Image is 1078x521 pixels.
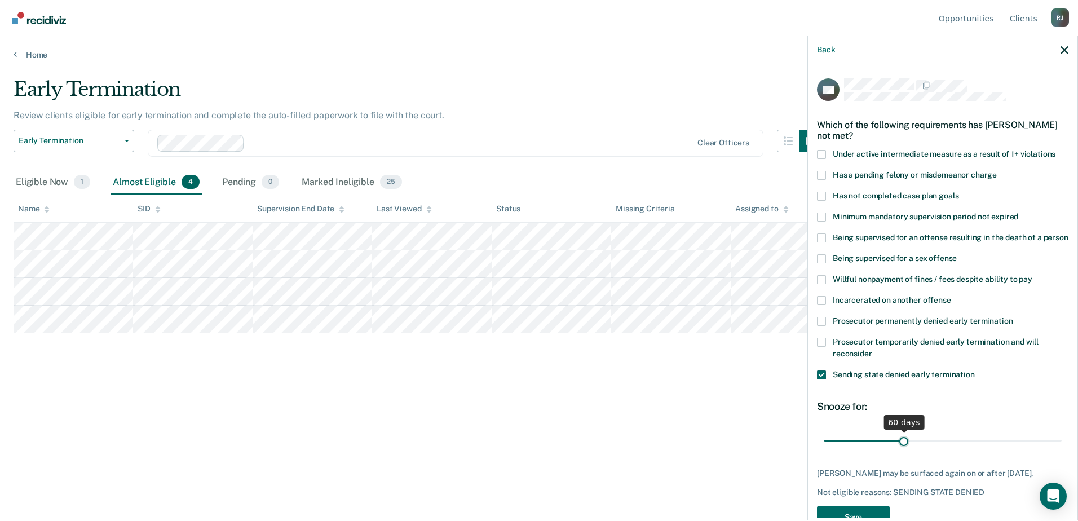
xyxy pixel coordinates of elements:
div: Early Termination [14,78,822,110]
span: Early Termination [19,136,120,145]
div: R J [1051,8,1069,27]
span: Prosecutor temporarily denied early termination and will reconsider [833,337,1039,358]
p: Review clients eligible for early termination and complete the auto-filled paperwork to file with... [14,110,444,121]
span: 0 [262,175,279,189]
div: Supervision End Date [257,204,344,214]
div: Pending [220,170,281,195]
div: Name [18,204,50,214]
span: 4 [182,175,200,189]
span: Under active intermediate measure as a result of 1+ violations [833,149,1055,158]
div: Assigned to [735,204,788,214]
div: Status [496,204,520,214]
div: Marked Ineligible [299,170,404,195]
div: Last Viewed [377,204,431,214]
span: Sending state denied early termination [833,370,975,379]
span: Has a pending felony or misdemeanor charge [833,170,997,179]
a: Home [14,50,1064,60]
span: Minimum mandatory supervision period not expired [833,212,1018,221]
div: Missing Criteria [616,204,675,214]
div: [PERSON_NAME] may be surfaced again on or after [DATE]. [817,469,1068,478]
div: SID [138,204,161,214]
div: 60 days [883,415,925,430]
span: Incarcerated on another offense [833,295,951,304]
span: Willful nonpayment of fines / fees despite ability to pay [833,275,1032,284]
div: Eligible Now [14,170,92,195]
div: Open Intercom Messenger [1040,483,1067,510]
div: Almost Eligible [111,170,202,195]
img: Recidiviz [12,12,66,24]
span: Has not completed case plan goals [833,191,958,200]
button: Profile dropdown button [1051,8,1069,27]
span: 25 [380,175,402,189]
span: Being supervised for a sex offense [833,254,957,263]
span: Prosecutor permanently denied early termination [833,316,1013,325]
div: Which of the following requirements has [PERSON_NAME] not met? [817,111,1068,150]
span: 1 [74,175,90,189]
div: Not eligible reasons: SENDING STATE DENIED [817,488,1068,497]
div: Snooze for: [817,400,1068,413]
div: Clear officers [697,138,749,148]
button: Back [817,45,835,55]
span: Being supervised for an offense resulting in the death of a person [833,233,1068,242]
